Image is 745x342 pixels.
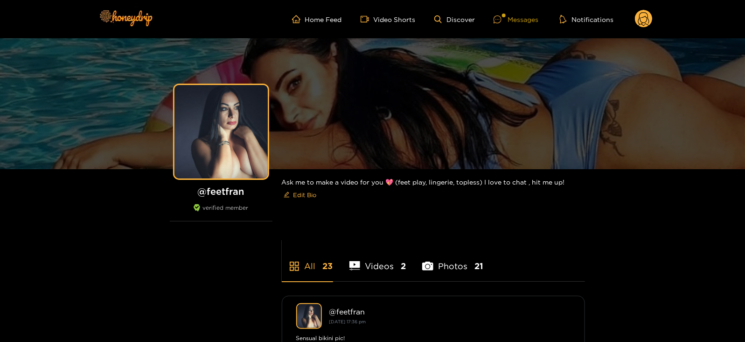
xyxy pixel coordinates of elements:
a: Video Shorts [361,15,416,23]
span: home [292,15,305,23]
li: All [282,239,333,281]
div: verified member [170,204,272,221]
span: edit [284,192,290,199]
a: Discover [434,15,475,23]
button: Notifications [557,14,616,24]
div: @ feetfran [329,307,571,316]
li: Videos [349,239,406,281]
li: Photos [422,239,483,281]
span: 2 [401,260,406,272]
small: [DATE] 17:36 pm [329,319,366,324]
h1: @ feetfran [170,185,272,197]
a: Home Feed [292,15,342,23]
span: video-camera [361,15,374,23]
span: appstore [289,261,300,272]
button: editEdit Bio [282,187,319,202]
div: Ask me to make a video for you 💖 (feet play, lingerie, topless) I love to chat , hit me up! [282,169,585,210]
img: feetfran [296,303,322,329]
span: Edit Bio [293,190,317,199]
span: 23 [323,260,333,272]
div: Messages [494,14,538,25]
span: 21 [474,260,483,272]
